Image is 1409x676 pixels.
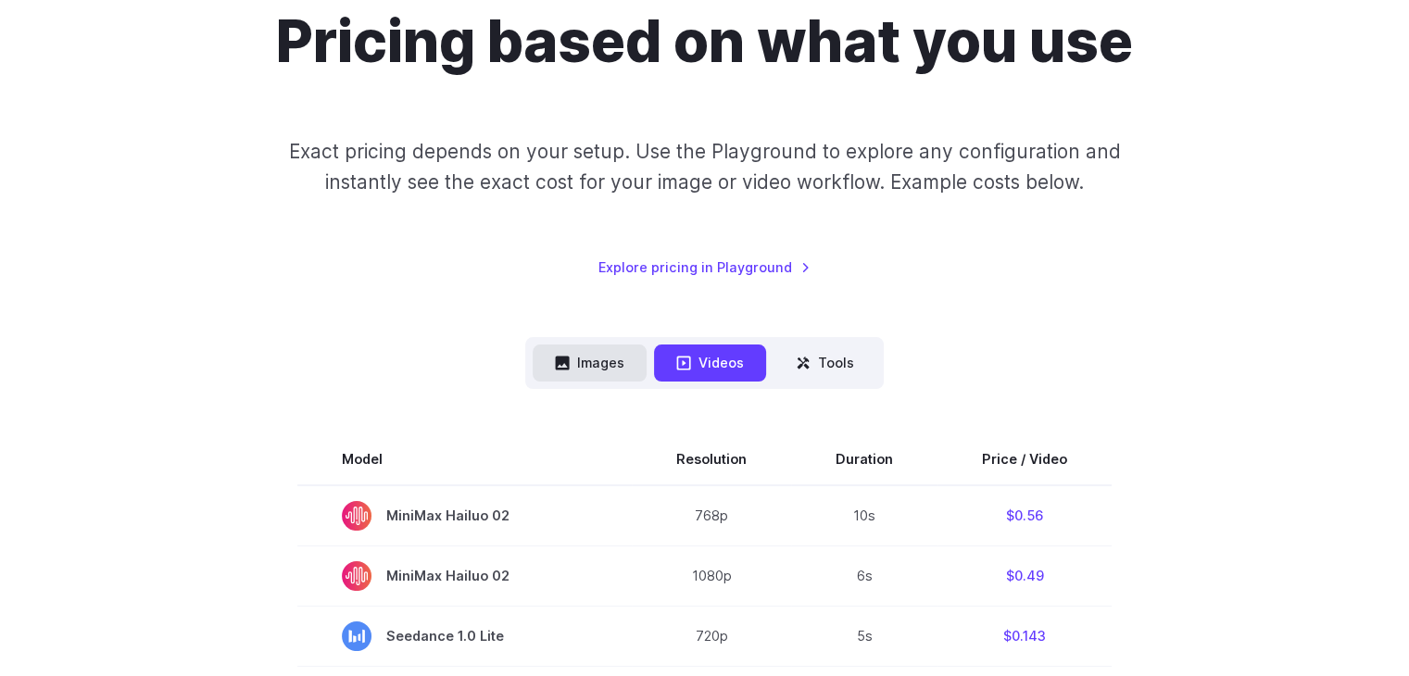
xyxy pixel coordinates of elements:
[342,621,587,651] span: Seedance 1.0 Lite
[342,501,587,531] span: MiniMax Hailuo 02
[297,433,632,485] th: Model
[533,344,647,381] button: Images
[791,433,937,485] th: Duration
[774,344,876,381] button: Tools
[598,257,811,278] a: Explore pricing in Playground
[632,545,791,606] td: 1080p
[276,7,1133,77] h1: Pricing based on what you use
[791,606,937,666] td: 5s
[937,485,1112,546] td: $0.56
[791,485,937,546] td: 10s
[791,545,937,606] td: 6s
[632,606,791,666] td: 720p
[937,606,1112,666] td: $0.143
[632,485,791,546] td: 768p
[632,433,791,485] th: Resolution
[937,433,1112,485] th: Price / Video
[654,344,766,381] button: Videos
[253,136,1155,198] p: Exact pricing depends on your setup. Use the Playground to explore any configuration and instantl...
[342,561,587,591] span: MiniMax Hailuo 02
[937,545,1112,606] td: $0.49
